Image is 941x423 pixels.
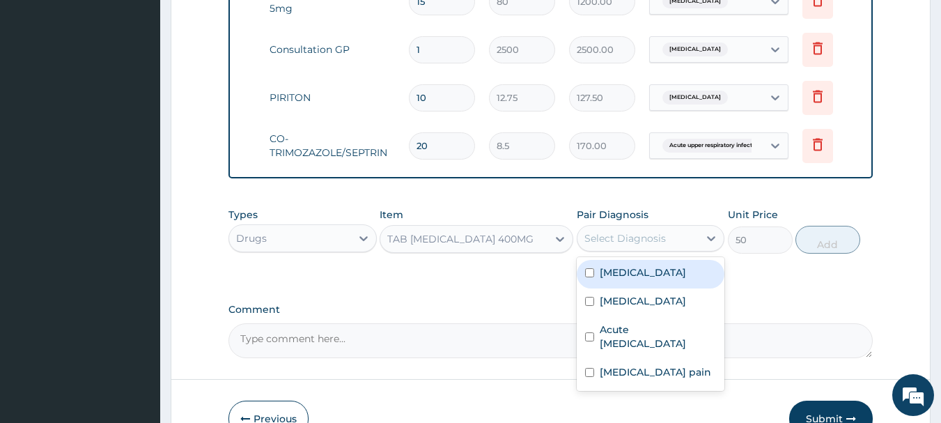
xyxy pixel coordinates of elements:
[228,209,258,221] label: Types
[728,208,778,222] label: Unit Price
[662,91,728,105] span: [MEDICAL_DATA]
[380,208,403,222] label: Item
[600,294,686,308] label: [MEDICAL_DATA]
[577,208,648,222] label: Pair Diagnosis
[584,231,666,245] div: Select Diagnosis
[228,304,873,316] label: Comment
[795,226,860,254] button: Add
[263,84,402,111] td: PIRITON
[662,139,763,153] span: Acute upper respiratory infect...
[600,266,686,279] label: [MEDICAL_DATA]
[387,232,534,246] div: TAB [MEDICAL_DATA] 400MG
[7,278,265,327] textarea: Type your message and hit 'Enter'
[662,43,728,56] span: [MEDICAL_DATA]
[72,78,234,96] div: Chat with us now
[228,7,262,40] div: Minimize live chat window
[263,125,402,167] td: CO- TRIMOZAZOLE/SEPTRIN
[26,70,56,105] img: d_794563401_company_1708531726252_794563401
[236,231,267,245] div: Drugs
[81,124,192,265] span: We're online!
[263,36,402,63] td: Consultation GP
[600,323,717,351] label: Acute [MEDICAL_DATA]
[600,365,711,379] label: [MEDICAL_DATA] pain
